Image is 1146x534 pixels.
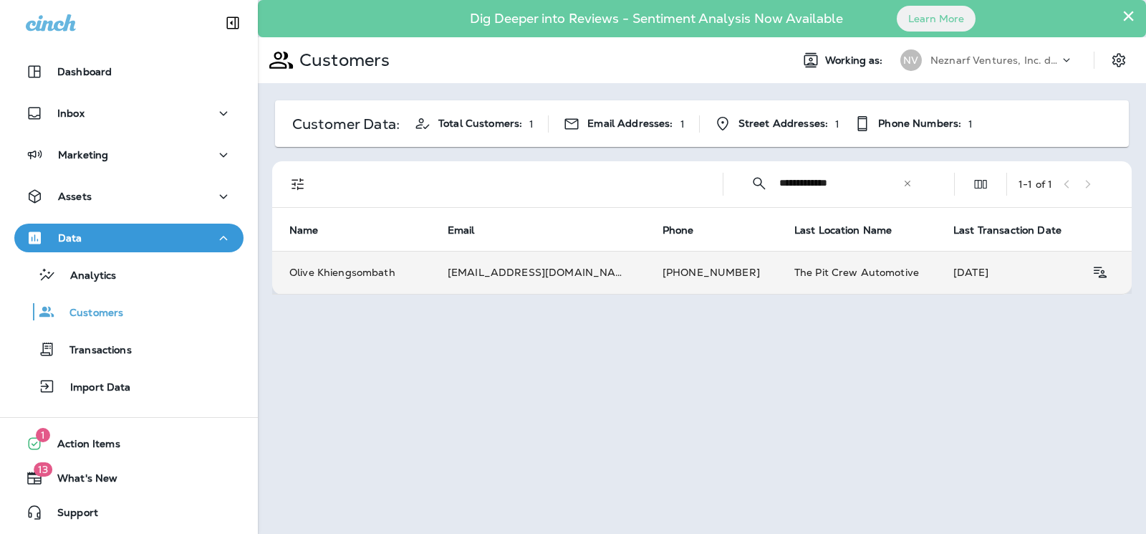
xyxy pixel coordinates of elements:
div: NV [900,49,922,71]
button: Learn More [897,6,976,32]
p: 1 [968,118,973,130]
span: The Pit Crew Automotive [794,266,919,279]
td: [PHONE_NUMBER] [645,251,777,294]
button: Inbox [14,99,244,128]
button: Transactions [14,334,244,364]
button: Filters [284,170,312,199]
p: Data [58,232,82,244]
button: Customers [14,297,244,327]
button: 1Action Items [14,429,244,458]
span: Last Location Name [794,224,911,237]
button: Settings [1106,47,1132,73]
p: Dig Deeper into Reviews - Sentiment Analysis Now Available [428,16,885,21]
span: Name [289,224,319,237]
span: Total Customers: [438,118,522,130]
span: Action Items [43,438,120,455]
span: Last Transaction Date [953,224,1080,237]
p: Dashboard [57,66,112,77]
span: Working as: [825,54,886,67]
p: Analytics [56,270,116,283]
td: [EMAIL_ADDRESS][DOMAIN_NAME] [430,251,645,294]
button: Edit Fields [966,170,995,199]
button: Analytics [14,259,244,290]
span: What's New [43,472,117,490]
span: Phone [663,224,694,237]
span: Phone Numbers: [878,118,961,130]
p: Inbox [57,108,85,119]
span: 13 [34,462,52,477]
td: [DATE] [936,251,1097,294]
p: Transactions [55,344,132,358]
button: Marketing [14,140,244,169]
button: Close [1122,4,1135,27]
span: Email [448,224,475,237]
p: Assets [58,191,92,202]
span: Last Transaction Date [953,224,1061,237]
p: Customer Data: [292,118,400,130]
p: Marketing [58,149,108,161]
p: Import Data [56,381,131,395]
span: Email Addresses: [587,118,673,130]
button: Data [14,224,244,252]
span: Name [289,224,337,237]
button: Collapse Sidebar [213,9,253,37]
p: Customers [55,307,123,320]
button: 13What's New [14,464,244,492]
span: Phone [663,224,713,237]
button: Dashboard [14,57,244,86]
button: Customer Details [1085,258,1114,287]
p: Customers [294,49,390,71]
button: Support [14,498,244,527]
button: Assets [14,182,244,211]
span: Email [448,224,493,237]
span: Street Addresses: [738,118,828,130]
div: 1 - 1 of 1 [1019,178,1052,190]
button: Import Data [14,371,244,401]
p: 1 [529,118,534,130]
p: Neznarf Ventures, Inc. dba The Pit Crew Automotive [930,54,1059,66]
span: Last Location Name [794,224,892,237]
span: Support [43,507,98,524]
button: Collapse Search [745,169,774,198]
p: 1 [680,118,685,130]
span: 1 [36,428,50,442]
td: Olive Khiengsombath [272,251,430,294]
p: 1 [835,118,839,130]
